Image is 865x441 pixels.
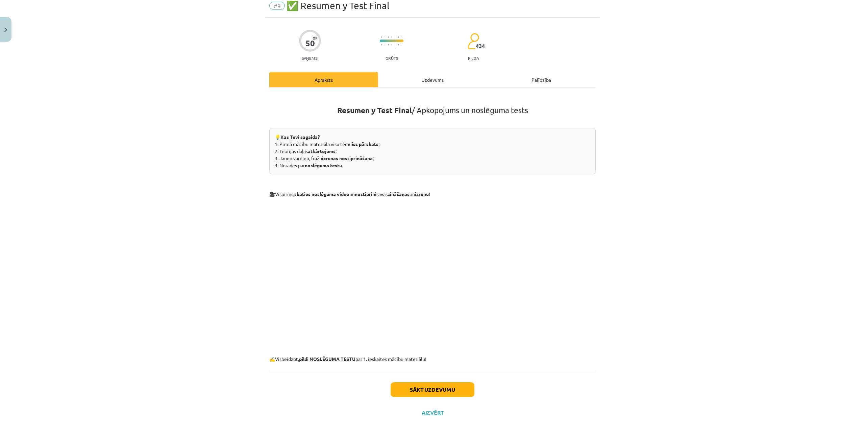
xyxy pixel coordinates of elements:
p: Visbeidzot, par 1. ieskaites mācību materiālu! [269,350,596,363]
strong: Kas Tevi sagaida? [280,134,320,140]
img: icon-short-line-57e1e144782c952c97e751825c79c345078a6d821885a25fce030b3d8c18986b.svg [381,44,382,46]
strong: Resumen y Test Final [337,105,412,115]
strong: īss pārskats [352,141,378,147]
img: icon-short-line-57e1e144782c952c97e751825c79c345078a6d821885a25fce030b3d8c18986b.svg [391,36,392,38]
div: Palīdzība [487,72,596,87]
img: icon-short-line-57e1e144782c952c97e751825c79c345078a6d821885a25fce030b3d8c18986b.svg [401,44,402,46]
button: Aizvērt [420,409,445,416]
img: icon-short-line-57e1e144782c952c97e751825c79c345078a6d821885a25fce030b3d8c18986b.svg [381,36,382,38]
h1: / Apkopojums un noslēguma tests [269,94,596,115]
p: Vispirms, un savas un ! [269,186,596,198]
img: icon-short-line-57e1e144782c952c97e751825c79c345078a6d821885a25fce030b3d8c18986b.svg [398,44,399,46]
strong: pildi NOSLĒGUMA TESTU [299,356,355,362]
strong: 🎥 [269,191,275,197]
img: icon-short-line-57e1e144782c952c97e751825c79c345078a6d821885a25fce030b3d8c18986b.svg [388,36,389,38]
img: icon-short-line-57e1e144782c952c97e751825c79c345078a6d821885a25fce030b3d8c18986b.svg [391,44,392,46]
div: 💡 1. Pirmā mācību materiāla visu tēmu ; 2. Teorijas daļas ; 3. Jauno vārdiņu, frāžu ; 4. Norādes ... [269,128,596,174]
img: icon-close-lesson-0947bae3869378f0d4975bcd49f059093ad1ed9edebbc8119c70593378902aed.svg [4,28,7,32]
span: #9 [269,2,285,10]
span: XP [313,36,317,40]
img: icon-short-line-57e1e144782c952c97e751825c79c345078a6d821885a25fce030b3d8c18986b.svg [388,44,389,46]
strong: izrunu [415,191,429,197]
img: icon-short-line-57e1e144782c952c97e751825c79c345078a6d821885a25fce030b3d8c18986b.svg [398,36,399,38]
div: Uzdevums [378,72,487,87]
p: Grūts [386,56,398,60]
strong: izrunas nostiprināšana [322,155,373,161]
p: Saņemsi [299,56,321,60]
span: 434 [476,43,485,49]
strong: noslēguma testu [305,162,342,168]
p: pilda [468,56,479,60]
strong: zināšanas [388,191,410,197]
strong: skaties noslēguma video [294,191,349,197]
img: students-c634bb4e5e11cddfef0936a35e636f08e4e9abd3cc4e673bd6f9a4125e45ecb1.svg [467,33,479,50]
div: Apraksts [269,72,378,87]
button: Sākt uzdevumu [391,382,474,397]
strong: atkārtojums [308,148,336,154]
strong: nostiprini [355,191,376,197]
div: 50 [305,39,315,48]
img: icon-short-line-57e1e144782c952c97e751825c79c345078a6d821885a25fce030b3d8c18986b.svg [401,36,402,38]
strong: ✍️ [269,356,275,362]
